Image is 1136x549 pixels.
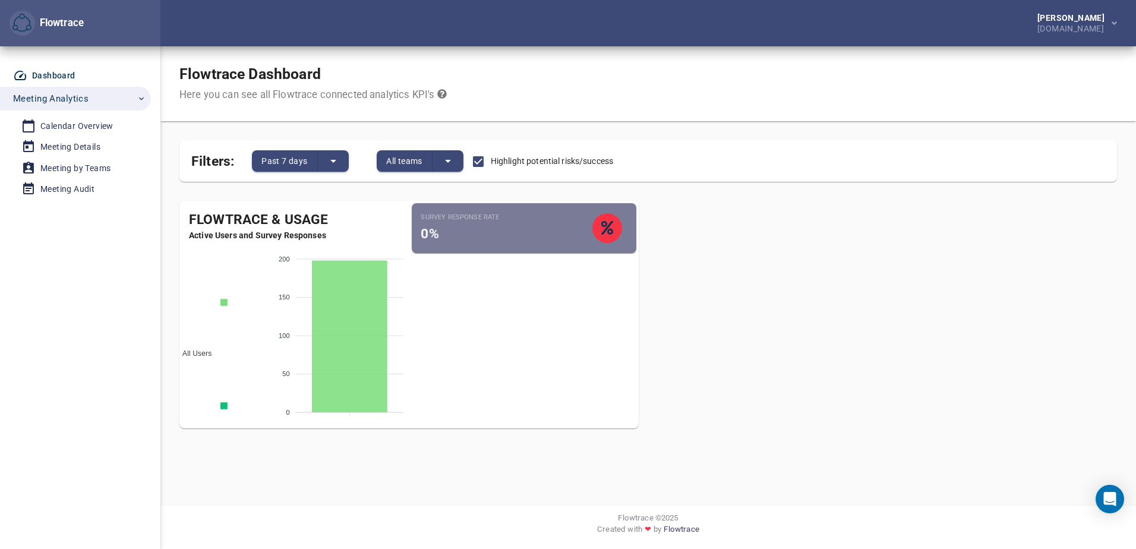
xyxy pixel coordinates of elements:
[32,68,75,83] div: Dashboard
[386,154,422,168] span: All teams
[191,146,234,172] span: Filters:
[10,11,35,36] button: Flowtrace
[642,523,654,535] span: ❤
[252,150,317,172] button: Past 7 days
[654,523,661,539] span: by
[282,370,290,377] tspan: 50
[12,14,31,33] img: Flowtrace
[252,150,348,172] div: split button
[286,409,290,416] tspan: 0
[261,154,307,168] span: Past 7 days
[491,155,613,168] span: Highlight potential risks/success
[179,88,447,102] div: Here you can see all Flowtrace connected analytics KPI's
[377,150,463,172] div: split button
[1096,485,1124,513] div: Open Intercom Messenger
[664,523,699,539] a: Flowtrace
[179,65,447,83] h1: Flowtrace Dashboard
[179,210,409,230] div: Flowtrace & Usage
[421,213,593,222] small: Survey Response Rate
[40,119,113,134] div: Calendar Overview
[279,332,290,339] tspan: 100
[170,523,1126,539] div: Created with
[40,161,111,176] div: Meeting by Teams
[10,11,84,36] div: Flowtrace
[1037,22,1109,33] div: [DOMAIN_NAME]
[40,182,94,197] div: Meeting Audit
[1018,10,1126,36] button: [PERSON_NAME][DOMAIN_NAME]
[179,229,409,241] span: Active Users and Survey Responses
[421,226,439,242] span: 0%
[377,150,433,172] button: All teams
[40,140,100,154] div: Meeting Details
[35,16,84,30] div: Flowtrace
[173,349,212,358] span: All Users
[279,255,290,263] tspan: 200
[13,91,89,106] span: Meeting Analytics
[1037,14,1109,22] div: [PERSON_NAME]
[279,294,290,301] tspan: 150
[618,512,678,523] span: Flowtrace © 2025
